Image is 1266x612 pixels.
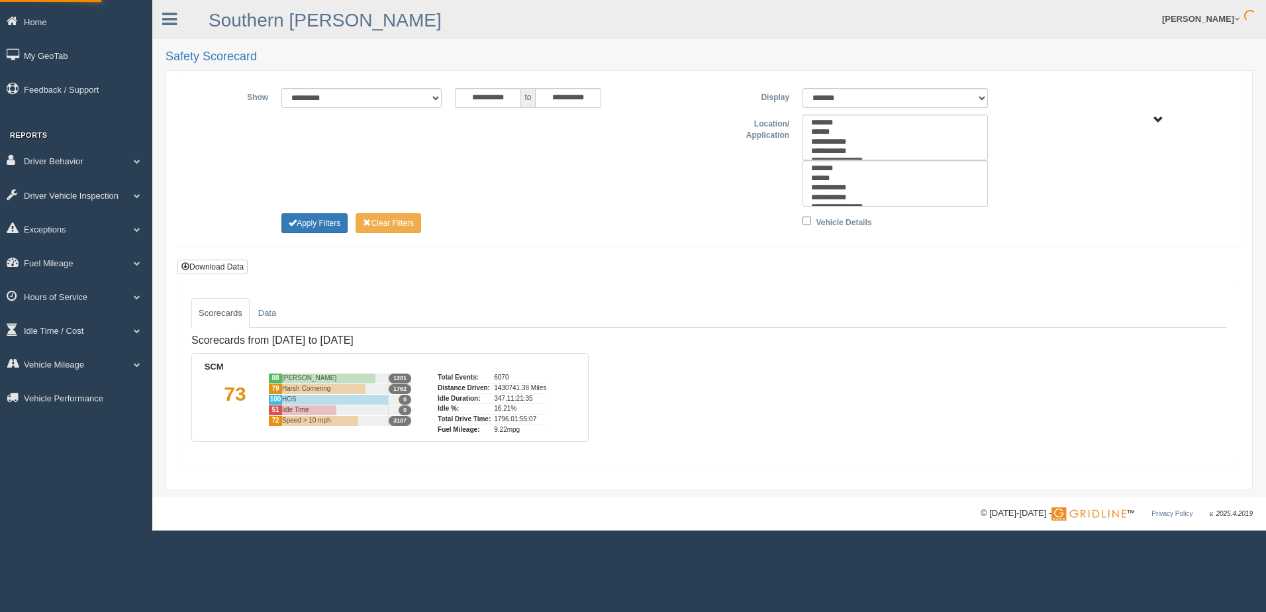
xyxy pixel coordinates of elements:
div: Fuel Mileage: [438,425,491,435]
div: 88 [268,373,282,383]
div: Total Drive Time: [438,414,491,425]
button: Change Filter Options [356,213,421,233]
label: Vehicle Details [816,213,871,229]
a: Data [251,298,283,329]
span: 0 [399,395,411,405]
label: Location/ Application [709,115,796,142]
button: Change Filter Options [281,213,348,233]
div: © [DATE]-[DATE] - ™ [981,507,1253,521]
div: 1796.01:55:07 [494,414,546,425]
span: v. 2025.4.2019 [1210,510,1253,517]
div: Idle %: [438,403,491,414]
a: Southern [PERSON_NAME] [209,10,442,30]
button: Download Data [177,260,248,274]
div: 100 [268,394,282,405]
div: 9.22mpg [494,425,546,435]
div: 51 [268,405,282,415]
span: 0 [399,405,411,415]
label: Show [188,88,275,104]
a: Scorecards [191,298,250,329]
span: 1201 [389,374,411,383]
img: Gridline [1051,507,1126,521]
b: SCM [205,362,224,372]
span: 3107 [389,416,411,426]
h2: Safety Scorecard [166,50,1253,64]
div: 1430741.38 Miles [494,383,546,393]
span: to [521,88,534,108]
div: Total Events: [438,373,491,383]
span: 1762 [389,384,411,394]
div: 16.21% [494,403,546,414]
h4: Scorecards from [DATE] to [DATE] [191,334,589,346]
div: 72 [268,415,282,426]
div: 6070 [494,373,546,383]
div: 79 [268,383,282,394]
div: 73 [202,373,268,434]
div: Distance Driven: [438,383,491,393]
label: Display [709,88,796,104]
div: 347.11:21:35 [494,393,546,404]
a: Privacy Policy [1151,510,1193,517]
div: Idle Duration: [438,393,491,404]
